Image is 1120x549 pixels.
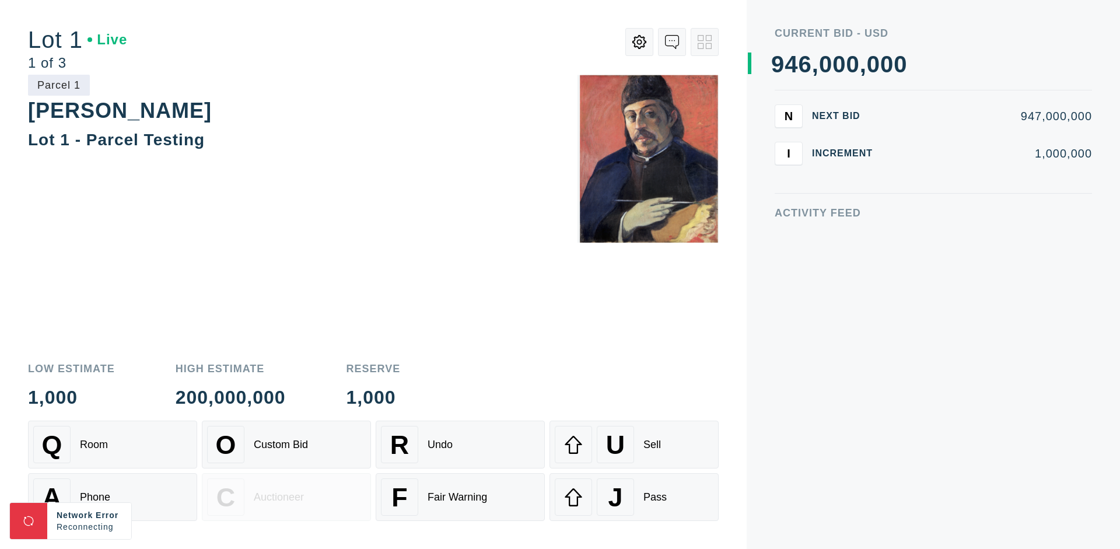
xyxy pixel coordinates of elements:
div: High Estimate [176,363,286,374]
span: N [785,109,793,123]
div: 0 [846,53,859,76]
div: 6 [799,53,812,76]
div: Reconnecting [57,521,122,533]
div: Custom Bid [254,439,308,451]
span: J [608,482,622,512]
button: JPass [549,473,719,521]
div: Sell [643,439,661,451]
div: 4 [785,53,798,76]
div: 0 [819,53,832,76]
div: Lot 1 - Parcel Testing [28,131,205,149]
span: R [390,430,409,460]
span: C [216,482,235,512]
span: O [216,430,236,460]
span: A [43,482,61,512]
button: FFair Warning [376,473,545,521]
div: [PERSON_NAME] [28,99,212,123]
div: , [860,53,867,286]
div: 1,000,000 [891,148,1092,159]
div: 9 [771,53,785,76]
div: Room [80,439,108,451]
button: USell [549,421,719,468]
div: Next Bid [812,111,882,121]
div: 1,000 [346,388,401,407]
div: Fair Warning [428,491,487,503]
button: OCustom Bid [202,421,371,468]
div: Network Error [57,509,122,521]
button: RUndo [376,421,545,468]
div: Activity Feed [775,208,1092,218]
div: 1 of 3 [28,56,127,70]
span: Q [42,430,62,460]
div: 0 [880,53,894,76]
div: 0 [832,53,846,76]
div: Undo [428,439,453,451]
div: Low Estimate [28,363,115,374]
button: CAuctioneer [202,473,371,521]
div: Phone [80,491,110,503]
div: Current Bid - USD [775,28,1092,39]
div: Lot 1 [28,28,127,51]
div: 0 [867,53,880,76]
div: Increment [812,149,882,158]
div: Pass [643,491,667,503]
div: 0 [894,53,907,76]
div: 1,000 [28,388,115,407]
div: Live [87,33,127,47]
button: I [775,142,803,165]
div: Parcel 1 [28,75,90,96]
div: 947,000,000 [891,110,1092,122]
span: I [787,146,790,160]
button: N [775,104,803,128]
span: F [391,482,407,512]
div: Auctioneer [254,491,304,503]
button: QRoom [28,421,197,468]
div: 200,000,000 [176,388,286,407]
button: APhone [28,473,197,521]
span: U [606,430,625,460]
div: Reserve [346,363,401,374]
div: , [812,53,819,286]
